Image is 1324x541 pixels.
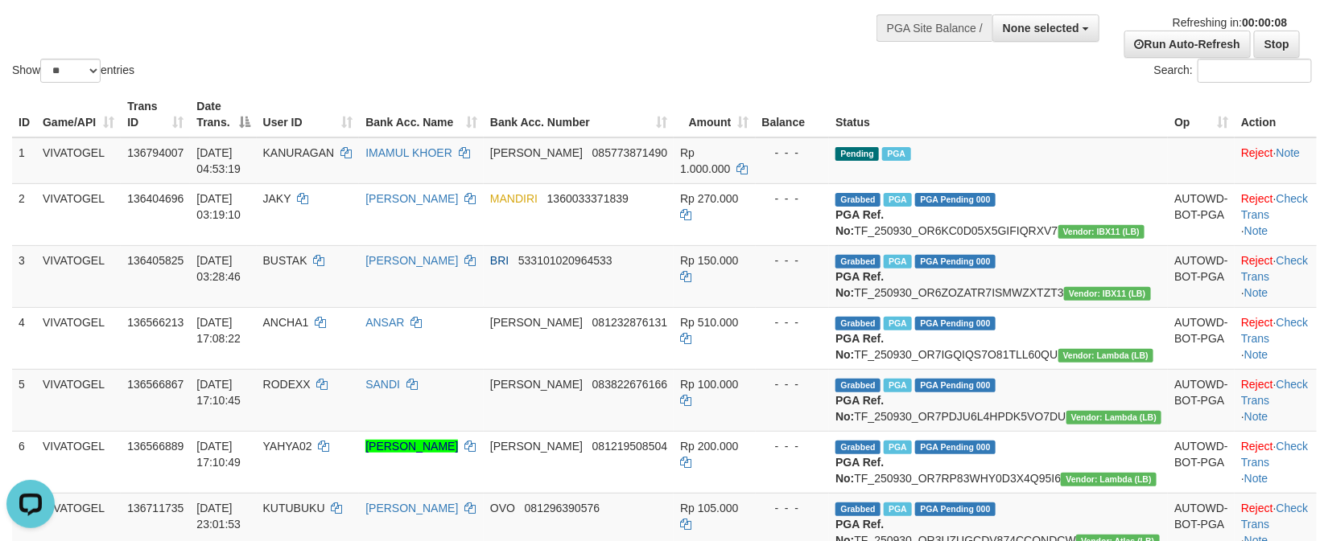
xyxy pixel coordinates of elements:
select: Showentries [40,59,101,83]
span: Vendor URL: https://dashboard.q2checkout.com/secure [1064,287,1151,301]
td: 2 [12,183,36,245]
span: PGA [882,147,910,161]
td: 1 [12,137,36,184]
a: ANSAR [365,316,404,329]
a: Run Auto-Refresh [1124,31,1251,58]
th: Bank Acc. Name: activate to sort column ascending [359,92,484,137]
span: PGA Pending [915,441,996,454]
b: PGA Ref. No: [835,394,884,423]
span: 136404696 [127,192,184,205]
label: Show entries [12,59,134,83]
strong: 00:00:08 [1242,16,1287,29]
td: VIVATOGEL [36,183,121,245]
span: RODEXX [263,378,311,391]
span: Grabbed [835,441,881,454]
span: [DATE] 03:19:10 [196,192,241,221]
a: Check Trans [1241,192,1308,221]
a: Reject [1241,192,1273,205]
td: VIVATOGEL [36,431,121,493]
th: Game/API: activate to sort column ascending [36,92,121,137]
span: Vendor URL: https://dashboard.q2checkout.com/secure [1058,225,1145,239]
td: · · [1235,183,1317,245]
a: Reject [1241,316,1273,329]
th: Trans ID: activate to sort column ascending [121,92,190,137]
a: Reject [1241,254,1273,267]
span: 136566889 [127,440,184,453]
span: Grabbed [835,255,881,268]
a: Note [1277,146,1301,159]
span: PGA Pending [915,502,996,516]
span: PGA Pending [915,193,996,207]
b: PGA Ref. No: [835,208,884,237]
span: PGA Pending [915,255,996,268]
span: KUTUBUKU [263,502,325,514]
td: AUTOWD-BOT-PGA [1168,307,1235,369]
td: TF_250930_OR6KC0D05X5GIFIQRXV7 [829,183,1168,245]
td: TF_250930_OR7PDJU6L4HPDK5VO7DU [829,369,1168,431]
a: [PERSON_NAME] [365,192,458,205]
td: TF_250930_OR6ZOZATR7ISMWZXTZT3 [829,245,1168,307]
a: Check Trans [1241,316,1308,345]
button: Open LiveChat chat widget [6,6,55,55]
span: BRI [490,254,509,267]
th: User ID: activate to sort column ascending [257,92,360,137]
a: IMAMUL KHOER [365,146,452,159]
td: VIVATOGEL [36,137,121,184]
td: 3 [12,245,36,307]
span: Rp 100.000 [680,378,738,391]
span: [DATE] 04:53:19 [196,146,241,175]
span: Marked by bttrenal [884,193,912,207]
span: Copy 083822676166 to clipboard [592,378,667,391]
a: [PERSON_NAME] [365,440,458,453]
span: Copy 081296390576 to clipboard [525,502,600,514]
span: Marked by bttwdluis [884,441,912,454]
div: - - - [762,500,823,516]
td: AUTOWD-BOT-PGA [1168,245,1235,307]
span: 136794007 [127,146,184,159]
a: Note [1244,224,1268,237]
td: · [1235,137,1317,184]
span: [DATE] 23:01:53 [196,502,241,531]
th: Op: activate to sort column ascending [1168,92,1235,137]
span: [PERSON_NAME] [490,378,583,391]
a: Note [1244,410,1268,423]
b: PGA Ref. No: [835,332,884,361]
span: Grabbed [835,379,881,392]
span: 136566213 [127,316,184,329]
span: Grabbed [835,502,881,516]
td: VIVATOGEL [36,369,121,431]
span: Copy 533101020964533 to clipboard [518,254,613,267]
span: Refreshing in: [1173,16,1287,29]
b: PGA Ref. No: [835,456,884,485]
button: None selected [992,14,1099,42]
a: Check Trans [1241,502,1308,531]
div: - - - [762,314,823,330]
th: Action [1235,92,1317,137]
span: Marked by bttrenal [884,502,912,516]
span: Marked by bttrenal [884,255,912,268]
span: Copy 085773871490 to clipboard [592,146,667,159]
td: TF_250930_OR7IGQIQS7O81TLL60QU [829,307,1168,369]
td: AUTOWD-BOT-PGA [1168,183,1235,245]
th: ID [12,92,36,137]
span: Copy 1360033371839 to clipboard [547,192,629,205]
span: Rp 270.000 [680,192,738,205]
span: 136566867 [127,378,184,391]
span: Pending [835,147,879,161]
td: VIVATOGEL [36,307,121,369]
a: Reject [1241,146,1273,159]
span: None selected [1003,22,1079,35]
a: [PERSON_NAME] [365,254,458,267]
div: - - - [762,438,823,454]
a: SANDI [365,378,400,391]
span: YAHYA02 [263,440,312,453]
td: · · [1235,245,1317,307]
div: - - - [762,191,823,207]
a: Reject [1241,440,1273,453]
th: Bank Acc. Number: activate to sort column ascending [484,92,674,137]
span: Copy 081232876131 to clipboard [592,316,667,329]
span: BUSTAK [263,254,307,267]
th: Amount: activate to sort column ascending [674,92,755,137]
span: Grabbed [835,317,881,330]
td: 6 [12,431,36,493]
